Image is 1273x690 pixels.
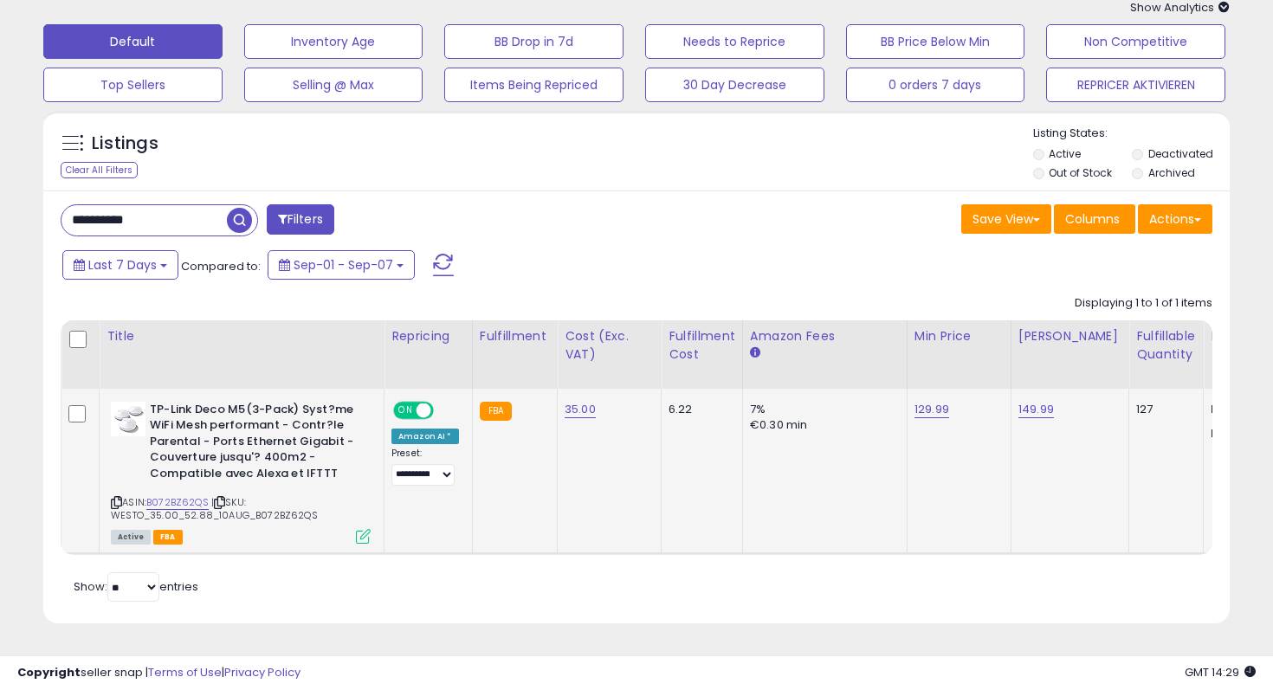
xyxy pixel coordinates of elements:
[1075,295,1212,312] div: Displaying 1 to 1 of 1 items
[750,345,760,361] small: Amazon Fees.
[846,68,1025,102] button: 0 orders 7 days
[846,24,1025,59] button: BB Price Below Min
[565,401,596,418] a: 35.00
[1148,146,1213,161] label: Deactivated
[1148,165,1195,180] label: Archived
[914,327,1004,345] div: Min Price
[645,24,824,59] button: Needs to Reprice
[431,403,459,417] span: OFF
[1065,210,1120,228] span: Columns
[43,24,223,59] button: Default
[244,24,423,59] button: Inventory Age
[391,448,459,487] div: Preset:
[1136,402,1190,417] div: 127
[914,401,949,418] a: 129.99
[669,327,735,364] div: Fulfillment Cost
[294,256,393,274] span: Sep-01 - Sep-07
[750,327,900,345] div: Amazon Fees
[750,402,894,417] div: 7%
[150,402,360,487] b: TP-Link Deco M5(3-Pack) Syst?me WiFi Mesh performant - Contr?le Parental - Ports Ethernet Gigabit...
[181,258,261,274] span: Compared to:
[395,403,417,417] span: ON
[480,327,550,345] div: Fulfillment
[111,402,371,543] div: ASIN:
[43,68,223,102] button: Top Sellers
[1054,204,1135,234] button: Columns
[153,530,183,545] span: FBA
[107,327,377,345] div: Title
[17,664,81,680] strong: Copyright
[1033,126,1231,142] p: Listing States:
[1049,146,1081,161] label: Active
[267,204,334,235] button: Filters
[17,665,300,681] div: seller snap | |
[111,495,318,521] span: | SKU: WESTO_35.00_52.88_10AUG_B072BZ62QS
[268,250,415,280] button: Sep-01 - Sep-07
[1018,327,1121,345] div: [PERSON_NAME]
[244,68,423,102] button: Selling @ Max
[565,327,654,364] div: Cost (Exc. VAT)
[1136,327,1196,364] div: Fulfillable Quantity
[750,417,894,433] div: €0.30 min
[480,402,512,421] small: FBA
[1049,165,1112,180] label: Out of Stock
[1046,68,1225,102] button: REPRICER AKTIVIEREN
[224,664,300,680] a: Privacy Policy
[391,327,465,345] div: Repricing
[1018,401,1054,418] a: 149.99
[148,664,222,680] a: Terms of Use
[444,68,624,102] button: Items Being Repriced
[961,204,1051,234] button: Save View
[74,578,198,595] span: Show: entries
[88,256,157,274] span: Last 7 Days
[1185,664,1256,680] span: 2025-09-15 14:29 GMT
[444,24,624,59] button: BB Drop in 7d
[391,429,459,444] div: Amazon AI *
[1138,204,1212,234] button: Actions
[669,402,729,417] div: 6.22
[111,402,145,436] img: 31WTAe-TdYL._SL40_.jpg
[92,132,158,156] h5: Listings
[645,68,824,102] button: 30 Day Decrease
[146,495,209,510] a: B072BZ62QS
[1046,24,1225,59] button: Non Competitive
[61,162,138,178] div: Clear All Filters
[62,250,178,280] button: Last 7 Days
[111,530,151,545] span: All listings currently available for purchase on Amazon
